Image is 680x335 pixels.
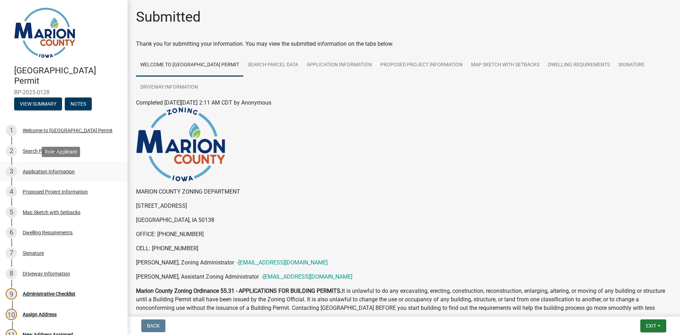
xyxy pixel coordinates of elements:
[136,273,671,281] p: [PERSON_NAME], Assistant Zoning Administrator -
[141,319,165,332] button: Back
[136,287,671,321] p: It is unlawful to do any excavating, erecting, construction, reconstruction, enlarging, altering,...
[376,54,467,77] a: Proposed Project Information
[23,291,75,296] div: Administrative Checklist
[640,319,666,332] button: Exit
[136,258,671,267] p: [PERSON_NAME], Zoning Administrator -
[6,268,17,279] div: 8
[6,145,17,157] div: 2
[6,207,17,218] div: 5
[6,166,17,177] div: 3
[23,312,57,317] div: Assign Address
[23,149,64,153] div: Search Parcel Data
[6,186,17,197] div: 4
[6,309,17,320] div: 10
[23,169,75,174] div: Application Information
[136,54,243,77] a: Welcome to [GEOGRAPHIC_DATA] Permit
[136,244,671,253] p: CELL: [PHONE_NUMBER]
[302,54,376,77] a: Application Information
[136,99,271,106] span: Completed [DATE][DATE] 2:11 AM CDT by Anonymous
[243,54,302,77] a: Search Parcel Data
[136,216,671,224] p: [GEOGRAPHIC_DATA], IA 50138
[23,128,113,133] div: Welcome to [GEOGRAPHIC_DATA] Permit
[14,97,62,110] button: View Summary
[136,230,671,239] p: OFFICE: [PHONE_NUMBER]
[6,288,17,300] div: 9
[14,7,75,58] img: Marion County, Iowa
[23,251,44,256] div: Signature
[238,259,328,266] a: [EMAIL_ADDRESS][DOMAIN_NAME]
[646,323,656,329] span: Exit
[136,202,671,210] p: [STREET_ADDRESS]
[136,107,226,182] img: image_be028ab4-a45e-4790-9d45-118dc00cb89f.png
[23,210,80,215] div: Map Sketch with Setbacks
[6,247,17,259] div: 7
[147,323,160,329] span: Back
[23,189,88,194] div: Proposed Project Information
[23,271,70,276] div: Driveway Information
[136,40,671,48] div: Thank you for submitting your information. You may view the submitted information on the tabs below.
[136,9,201,26] h1: Submitted
[136,188,671,196] p: MARION COUNTY ZONING DEPARTMENT
[6,227,17,238] div: 6
[23,230,73,235] div: Dwelling Requirements
[614,54,649,77] a: Signature
[65,101,92,107] wm-modal-confirm: Notes
[14,89,113,96] span: BP-2025-0128
[136,76,202,99] a: Driveway Information
[136,287,342,294] strong: Marion County Zoning Ordinance 55.31 - APPLICATIONS FOR BUILDING PERMITS.
[544,54,614,77] a: Dwelling Requirements
[42,147,80,157] div: Role: Applicant
[263,273,352,280] a: [EMAIL_ADDRESS][DOMAIN_NAME]
[14,101,62,107] wm-modal-confirm: Summary
[65,97,92,110] button: Notes
[467,54,544,77] a: Map Sketch with Setbacks
[6,125,17,136] div: 1
[14,66,122,86] h4: [GEOGRAPHIC_DATA] Permit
